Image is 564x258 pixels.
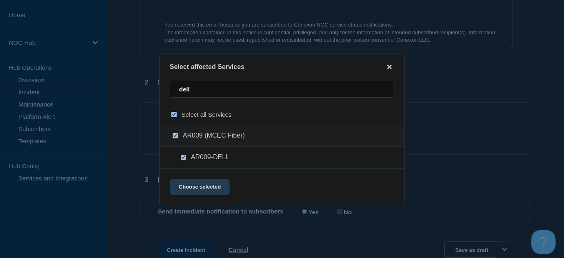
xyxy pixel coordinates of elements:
span: AR009-DELL [191,153,229,162]
input: AR009-DELL checkbox [181,155,186,160]
div: AR009 (MCEC Fiber) [160,125,404,147]
input: AR009 (MCEC Fiber) checkbox [173,133,178,138]
input: Search [170,81,394,98]
button: close button [385,63,394,71]
div: Select affected Services [160,63,404,71]
span: Select all Services [182,111,232,118]
button: Choose selected [170,179,230,195]
input: select all checkbox [171,112,177,117]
